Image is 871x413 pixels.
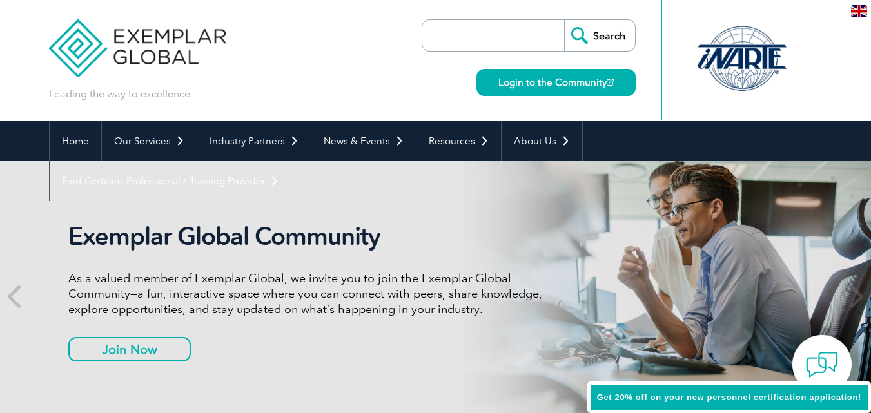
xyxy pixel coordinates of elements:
img: en [851,5,867,17]
input: Search [564,20,635,51]
a: Login to the Community [476,69,636,96]
a: Find Certified Professional / Training Provider [50,161,291,201]
a: News & Events [311,121,416,161]
img: contact-chat.png [806,349,838,381]
span: Get 20% off on your new personnel certification application! [597,392,861,402]
a: About Us [502,121,582,161]
a: Industry Partners [197,121,311,161]
a: Home [50,121,101,161]
h2: Exemplar Global Community [68,222,552,251]
a: Our Services [102,121,197,161]
a: Resources [416,121,501,161]
img: open_square.png [607,79,614,86]
p: Leading the way to excellence [49,87,190,101]
a: Join Now [68,337,191,361]
p: As a valued member of Exemplar Global, we invite you to join the Exemplar Global Community—a fun,... [68,271,552,317]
